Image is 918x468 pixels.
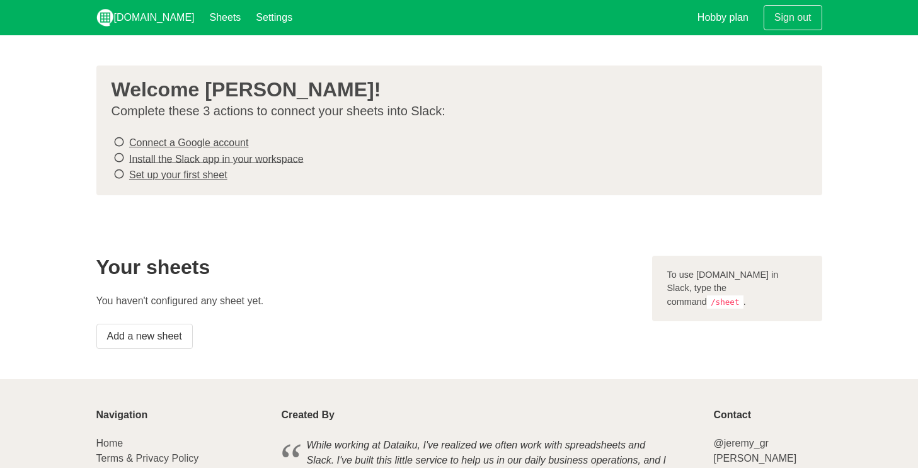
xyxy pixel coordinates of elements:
h3: Welcome [PERSON_NAME]! [112,78,797,101]
p: Navigation [96,409,267,421]
a: Sign out [764,5,822,30]
p: Complete these 3 actions to connect your sheets into Slack: [112,103,797,119]
a: @jeremy_gr [713,438,768,448]
p: Contact [713,409,822,421]
a: Connect a Google account [129,137,248,148]
a: Add a new sheet [96,324,193,349]
h2: Your sheets [96,256,637,278]
a: Set up your first sheet [129,169,227,180]
div: To use [DOMAIN_NAME] in Slack, type the command . [652,256,822,322]
img: logo_v2_white.png [96,9,114,26]
p: You haven't configured any sheet yet. [96,294,637,309]
a: Terms & Privacy Policy [96,453,199,464]
a: Install the Slack app in your workspace [129,153,304,164]
p: Created By [282,409,699,421]
code: /sheet [707,295,743,309]
a: Home [96,438,123,448]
